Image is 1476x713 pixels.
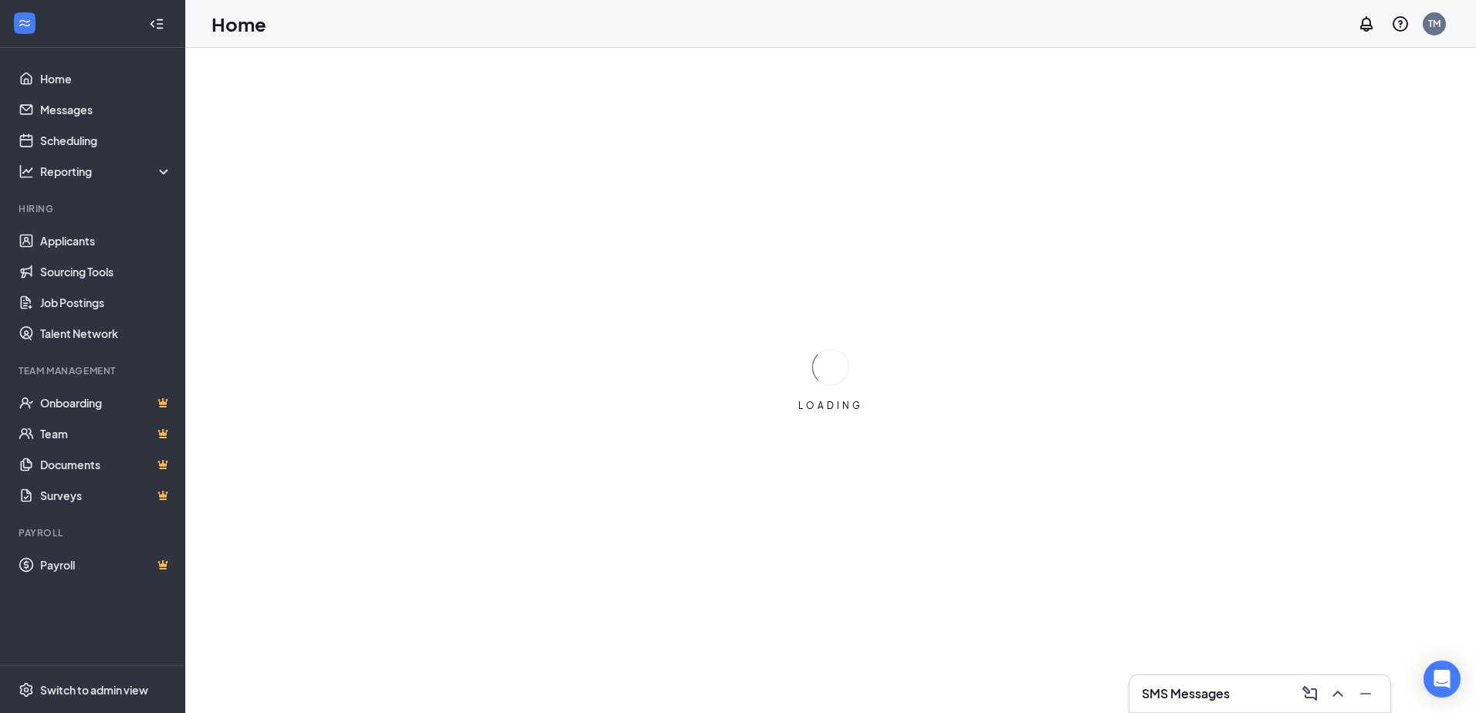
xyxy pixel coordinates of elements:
a: Messages [40,94,172,125]
svg: ComposeMessage [1301,684,1319,703]
div: Payroll [19,526,169,539]
button: ComposeMessage [1298,681,1322,706]
div: Hiring [19,202,169,215]
svg: QuestionInfo [1391,15,1410,33]
a: Job Postings [40,287,172,318]
button: Minimize [1353,681,1378,706]
svg: ChevronUp [1329,684,1347,703]
div: Switch to admin view [40,682,148,698]
div: LOADING [792,399,869,412]
svg: Settings [19,682,34,698]
div: Open Intercom Messenger [1424,661,1461,698]
h1: Home [212,11,266,37]
h3: SMS Messages [1142,685,1230,702]
svg: WorkstreamLogo [17,15,32,31]
a: Applicants [40,225,172,256]
a: DocumentsCrown [40,449,172,480]
a: Sourcing Tools [40,256,172,287]
a: Talent Network [40,318,172,349]
a: SurveysCrown [40,480,172,511]
a: PayrollCrown [40,549,172,580]
svg: Minimize [1356,684,1375,703]
div: Reporting [40,164,173,179]
svg: Analysis [19,164,34,179]
a: Scheduling [40,125,172,156]
svg: Collapse [149,16,164,32]
button: ChevronUp [1325,681,1350,706]
div: Team Management [19,364,169,377]
a: OnboardingCrown [40,387,172,418]
svg: Notifications [1357,15,1376,33]
a: TeamCrown [40,418,172,449]
a: Home [40,63,172,94]
div: TM [1428,17,1440,30]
